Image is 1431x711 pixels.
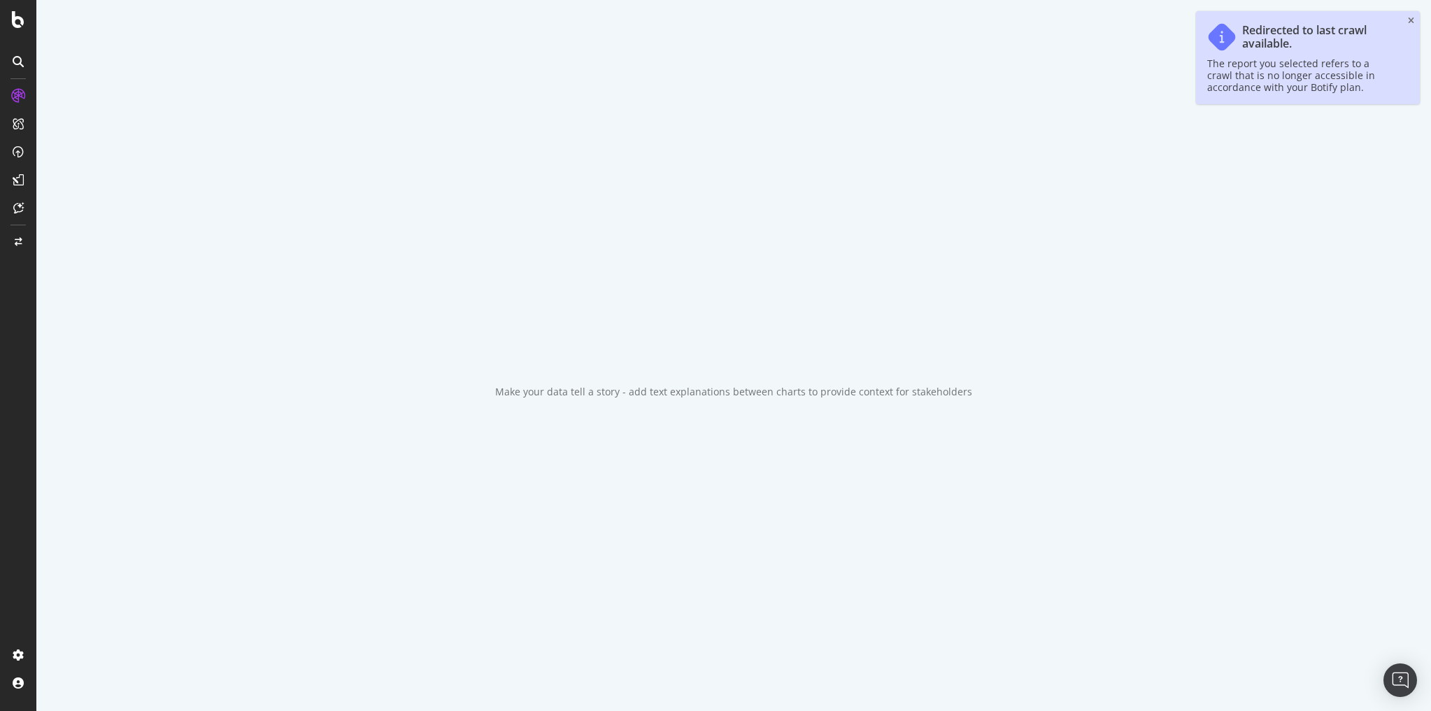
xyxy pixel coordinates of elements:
[683,312,784,362] div: animation
[1383,663,1417,697] div: Open Intercom Messenger
[1242,24,1395,50] div: Redirected to last crawl available.
[495,385,972,399] div: Make your data tell a story - add text explanations between charts to provide context for stakeho...
[1207,57,1395,93] div: The report you selected refers to a crawl that is no longer accessible in accordance with your Bo...
[1408,17,1414,25] div: close toast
